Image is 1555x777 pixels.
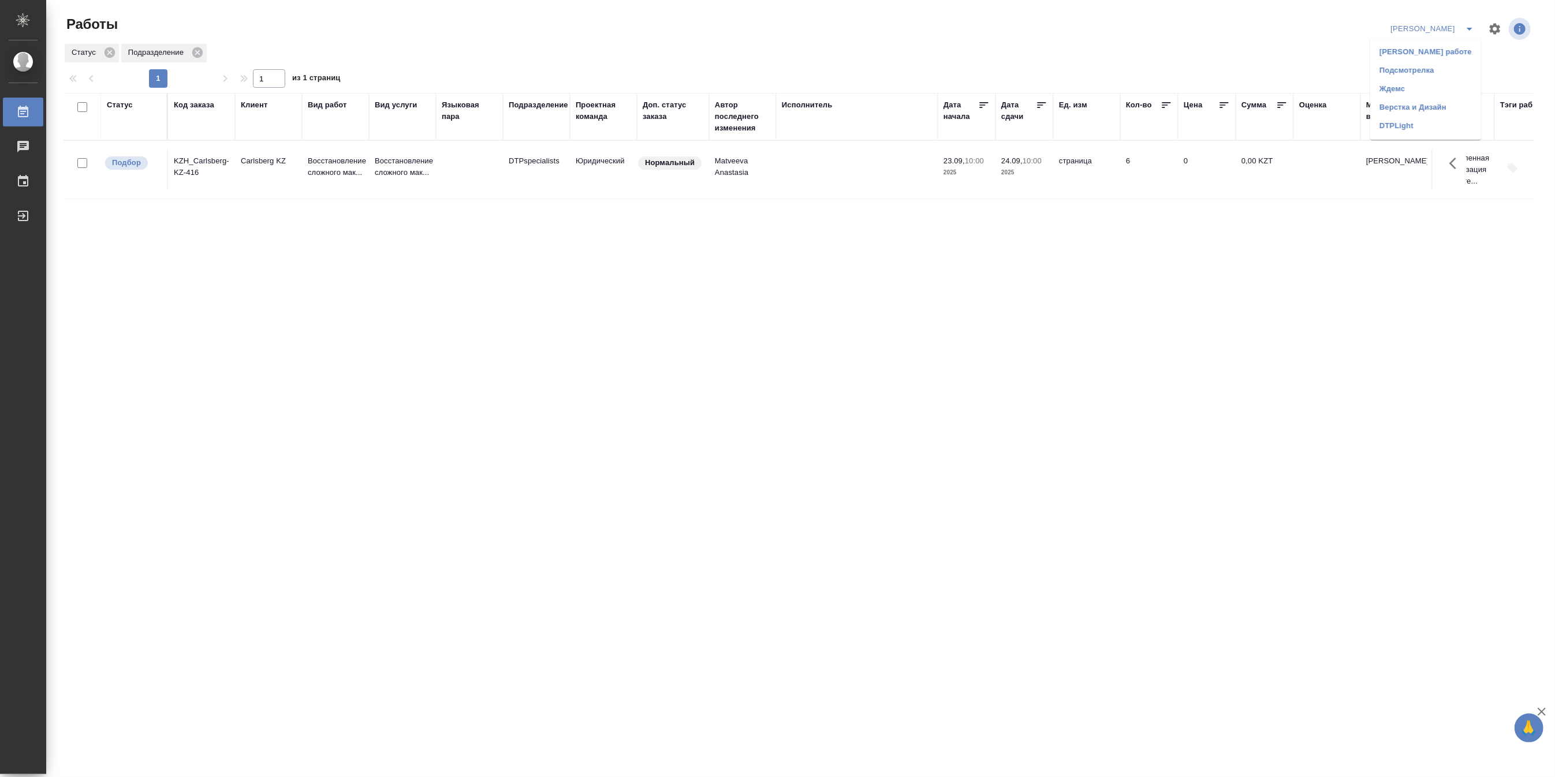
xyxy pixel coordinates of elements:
span: Посмотреть информацию [1509,18,1533,40]
button: Здесь прячутся важные кнопки [1442,150,1470,177]
li: Верстка и Дизайн [1370,98,1481,117]
td: DTPspecialists [503,150,570,190]
p: Восстановление сложного мак... [375,155,430,178]
div: Ед. изм [1059,99,1087,111]
div: Доп. статус заказа [643,99,703,122]
div: split button [1388,20,1481,38]
div: Вид услуги [375,99,417,111]
p: Промышленная автоматизация (электроте... [1433,152,1489,187]
div: Тэги работы [1500,99,1547,111]
td: 0 [1178,150,1236,190]
div: Оценка [1299,99,1327,111]
span: из 1 страниц [292,71,341,88]
p: 2025 [1001,167,1047,178]
div: Цена [1184,99,1203,111]
div: Дата сдачи [1001,99,1036,122]
p: 10:00 [965,156,984,165]
td: Юридический [570,150,637,190]
p: Нормальный [645,157,695,169]
li: DTPLight [1370,117,1481,135]
div: Код заказа [174,99,214,111]
li: Ждемс [1370,80,1481,98]
div: Менеджеры верстки [1366,99,1422,122]
td: Matveeva Anastasia [709,150,776,190]
p: 23.09, [944,156,965,165]
p: Подбор [112,157,141,169]
p: Carlsberg KZ [241,155,296,167]
div: Автор последнего изменения [715,99,770,134]
div: Статус [65,44,119,62]
p: 24.09, [1001,156,1023,165]
span: Настроить таблицу [1481,15,1509,43]
td: 0,00 KZT [1236,150,1293,190]
span: 🙏 [1519,716,1539,740]
div: Исполнитель [782,99,833,111]
div: Вид работ [308,99,347,111]
p: [PERSON_NAME] [1366,155,1422,167]
li: [PERSON_NAME] работе [1370,43,1481,61]
p: 2025 [944,167,990,178]
td: 6 [1120,150,1178,190]
div: Дата начала [944,99,978,122]
div: Сумма [1241,99,1266,111]
p: Подразделение [128,47,188,58]
p: Статус [72,47,100,58]
div: Можно подбирать исполнителей [104,155,161,171]
div: KZH_Carlsberg-KZ-416 [174,155,229,178]
div: Языковая пара [442,99,497,122]
div: Подразделение [509,99,568,111]
div: Клиент [241,99,267,111]
td: страница [1053,150,1120,190]
div: Проектная команда [576,99,631,122]
div: Статус [107,99,133,111]
button: 🙏 [1515,714,1543,742]
p: Восстановление сложного мак... [308,155,363,178]
div: Кол-во [1126,99,1152,111]
span: Работы [64,15,118,33]
p: 10:00 [1023,156,1042,165]
button: Добавить тэги [1500,155,1526,181]
li: Подсмотрелка [1370,61,1481,80]
div: Подразделение [121,44,207,62]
